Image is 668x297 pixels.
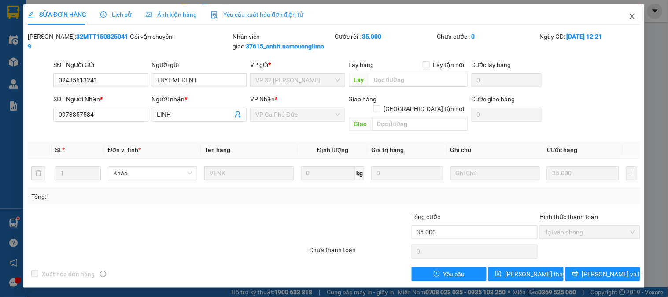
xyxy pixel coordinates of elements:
[100,271,106,277] span: info-circle
[146,11,197,18] span: Ảnh kiện hàng
[234,111,241,118] span: user-add
[626,166,637,180] button: plus
[547,146,577,153] span: Cước hàng
[362,33,381,40] b: 35.000
[472,96,515,103] label: Cước giao hàng
[146,11,152,18] span: picture
[233,32,333,51] div: Nhân viên giao:
[130,32,231,41] div: Gói vận chuyển:
[412,213,441,220] span: Tổng cước
[572,271,579,278] span: printer
[28,32,128,51] div: [PERSON_NAME]:
[204,146,230,153] span: Tên hàng
[211,11,304,18] span: Yêu cầu xuất hóa đơn điện tử
[255,108,340,121] span: VP Ga Phủ Đức
[38,269,98,279] span: Xuất hóa đơn hàng
[629,13,636,20] span: close
[472,61,511,68] label: Cước lấy hàng
[488,267,563,281] button: save[PERSON_NAME] thay đổi
[53,60,148,70] div: SĐT Người Gửi
[437,32,538,41] div: Chưa cước :
[100,11,132,18] span: Lịch sử
[412,267,487,281] button: exclamation-circleYêu cầu
[152,60,247,70] div: Người gửi
[246,43,324,50] b: 37615_anhlt.namcuonglimo
[369,73,468,87] input: Dọc đường
[447,141,543,159] th: Ghi chú
[31,166,45,180] button: delete
[472,33,475,40] b: 0
[472,108,542,122] input: Cước giao hàng
[317,146,348,153] span: Định lượng
[255,74,340,87] span: VP 32 Mạc Thái Tổ
[472,73,542,87] input: Cước lấy hàng
[335,32,435,41] div: Cước rồi :
[152,94,247,104] div: Người nhận
[539,32,640,41] div: Ngày GD:
[450,166,540,180] input: Ghi Chú
[308,245,410,260] div: Chưa thanh toán
[349,96,377,103] span: Giao hàng
[250,60,345,70] div: VP gửi
[539,213,598,220] label: Hình thức thanh toán
[505,269,576,279] span: [PERSON_NAME] thay đổi
[250,96,275,103] span: VP Nhận
[108,146,141,153] span: Đơn vị tính
[28,11,34,18] span: edit
[495,271,502,278] span: save
[443,269,465,279] span: Yêu cầu
[355,166,364,180] span: kg
[380,104,468,114] span: [GEOGRAPHIC_DATA] tận nơi
[582,269,644,279] span: [PERSON_NAME] và In
[434,271,440,278] span: exclamation-circle
[565,267,640,281] button: printer[PERSON_NAME] và In
[55,146,62,153] span: SL
[349,117,372,131] span: Giao
[204,166,294,180] input: VD: Bàn, Ghế
[371,166,443,180] input: 0
[372,117,468,131] input: Dọc đường
[545,226,635,239] span: Tại văn phòng
[31,192,258,201] div: Tổng: 1
[371,146,404,153] span: Giá trị hàng
[53,94,148,104] div: SĐT Người Nhận
[28,11,86,18] span: SỬA ĐƠN HÀNG
[566,33,602,40] b: [DATE] 12:21
[430,60,468,70] span: Lấy tận nơi
[211,11,218,19] img: icon
[349,73,369,87] span: Lấy
[113,167,192,180] span: Khác
[620,4,645,29] button: Close
[100,11,107,18] span: clock-circle
[28,33,128,50] b: 32MTT1508250419
[349,61,374,68] span: Lấy hàng
[547,166,619,180] input: 0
